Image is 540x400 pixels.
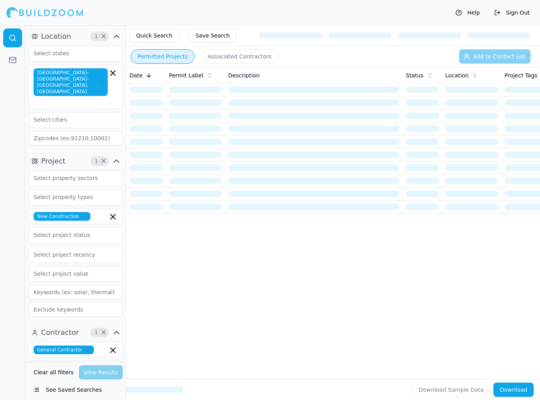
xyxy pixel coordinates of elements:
input: Select property types [29,190,112,204]
input: Zipcodes (ex:91210,10001) [28,131,123,145]
span: General Contractor [34,346,94,354]
span: Location [445,71,469,79]
input: Select project value [29,267,112,281]
input: Select states [29,46,112,60]
span: Location [41,31,71,42]
button: Project1Clear Project filters [28,155,123,167]
span: Permit Label [169,71,203,79]
span: Project Tags [504,71,537,79]
button: Sign Out [490,6,534,19]
input: Keywords (ex: solar, thermal) [28,285,123,299]
span: Clear Contractor filters [101,331,107,334]
button: Quick Search [129,28,179,43]
input: Select cities [29,113,112,127]
input: Select project status [29,228,112,242]
button: See Saved Searches [28,383,123,397]
span: 1 [92,32,100,40]
span: Status [406,71,424,79]
input: Exclude keywords [28,302,123,317]
span: 1 [92,329,100,336]
span: Description [228,71,260,79]
span: Contractor [41,327,79,338]
span: Clear Location filters [101,34,107,38]
span: Project [41,156,66,167]
button: Location1Clear Location filters [28,30,123,43]
span: Date [129,71,142,79]
button: Permitted Projects [131,49,195,64]
button: Help [452,6,484,19]
button: Save Search [189,28,236,43]
input: Business name [28,361,123,375]
span: 1 [92,157,100,165]
button: Associated Contractors [201,49,278,64]
span: [GEOGRAPHIC_DATA]-[GEOGRAPHIC_DATA]-[GEOGRAPHIC_DATA], [GEOGRAPHIC_DATA] [34,68,108,96]
span: Clear Project filters [101,159,107,163]
button: Download [493,383,534,397]
button: Contractor1Clear Contractor filters [28,326,123,339]
span: New Construction [34,212,90,221]
input: Select property sectors [29,171,112,185]
button: Clear all filters [32,365,76,379]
